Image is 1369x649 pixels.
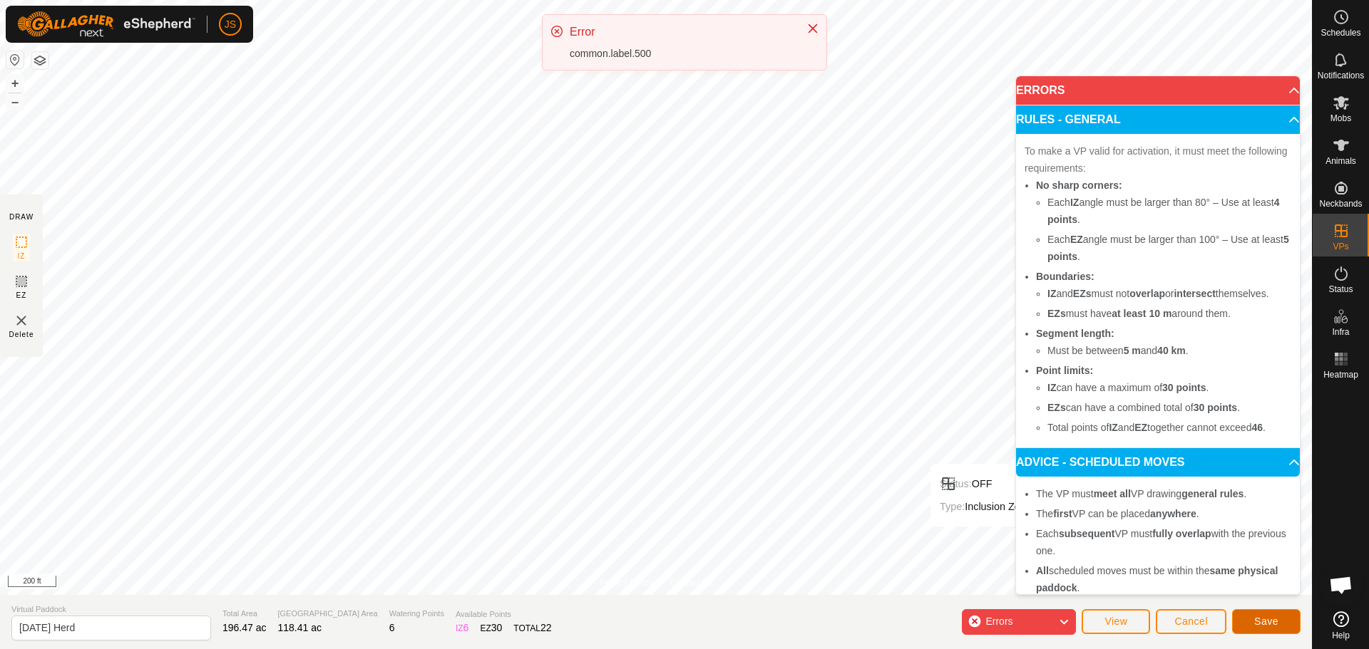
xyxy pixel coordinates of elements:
b: EZ [1070,234,1083,245]
li: and must not or themselves. [1047,285,1291,302]
span: 22 [540,622,552,633]
button: – [6,93,24,110]
b: at least 10 m [1112,308,1171,319]
span: EZ [16,290,27,301]
div: common.label.500 [570,46,792,61]
span: Notifications [1318,71,1364,80]
li: Each angle must be larger than 100° – Use at least . [1047,231,1291,265]
b: overlap [1129,288,1165,299]
b: Boundaries: [1036,271,1094,282]
b: fully overlap [1152,528,1211,539]
div: Error [570,24,792,41]
span: Mobs [1330,114,1351,123]
span: Schedules [1321,28,1360,37]
span: 196.47 ac [222,622,267,633]
b: IZ [1109,422,1117,433]
div: DRAW [9,212,34,222]
span: Delete [9,329,34,340]
div: EZ [480,621,502,635]
a: Open chat [1320,564,1363,606]
span: Neckbands [1319,199,1362,208]
span: Total Area [222,608,267,620]
button: Save [1232,609,1301,634]
p-accordion-content: ADVICE - SCHEDULED MOVES [1016,477,1300,608]
span: ADVICE - SCHEDULED MOVES [1016,457,1184,468]
img: VP [13,312,30,329]
span: 30 [491,622,503,633]
b: EZs [1047,402,1066,413]
div: TOTAL [513,621,551,635]
b: No sharp corners: [1036,180,1122,191]
button: View [1082,609,1150,634]
a: Help [1313,606,1369,645]
b: IZ [1070,197,1079,208]
p-accordion-header: RULES - GENERAL [1016,105,1300,134]
b: first [1053,508,1072,519]
b: subsequent [1059,528,1115,539]
li: The VP can be placed . [1036,505,1291,522]
span: 6 [389,622,395,633]
b: Point limits: [1036,365,1093,376]
b: 5 m [1124,345,1141,356]
li: scheduled moves must be within the . [1036,562,1291,596]
div: IZ [456,621,468,635]
li: can have a maximum of . [1047,379,1291,396]
li: Each angle must be larger than 80° – Use at least . [1047,194,1291,228]
b: anywhere [1150,508,1196,519]
p-accordion-header: ADVICE - SCHEDULED MOVES [1016,448,1300,477]
span: Available Points [456,608,552,621]
b: IZ [1047,288,1056,299]
div: OFF [940,475,1032,492]
a: Privacy Policy [600,576,653,589]
span: Help [1332,631,1350,640]
span: ERRORS [1016,85,1065,96]
span: [GEOGRAPHIC_DATA] Area [278,608,378,620]
b: Segment length: [1036,328,1114,339]
li: can have a combined total of . [1047,399,1291,416]
b: EZs [1073,288,1092,299]
span: Watering Points [389,608,444,620]
b: All [1036,565,1049,576]
span: JS [225,17,236,32]
span: Animals [1326,157,1356,165]
li: must have around them. [1047,305,1291,322]
b: meet all [1094,488,1131,499]
span: Errors [985,616,1012,627]
span: Virtual Paddock [11,603,211,616]
button: Close [803,19,823,38]
li: The VP must VP drawing . [1036,485,1291,502]
img: Gallagher Logo [17,11,195,37]
span: 6 [463,622,469,633]
label: Type: [940,501,965,512]
span: View [1104,616,1127,627]
a: Contact Us [670,576,712,589]
b: general rules [1181,488,1244,499]
b: 30 points [1162,382,1206,393]
b: 40 km [1157,345,1186,356]
b: EZs [1047,308,1066,319]
span: 118.41 ac [278,622,322,633]
b: 5 points [1047,234,1289,262]
b: 30 points [1194,402,1237,413]
span: VPs [1333,242,1348,251]
div: Inclusion Zone [940,498,1032,515]
span: RULES - GENERAL [1016,114,1121,125]
span: Status [1328,285,1353,294]
span: Cancel [1174,616,1208,627]
b: 4 points [1047,197,1280,225]
p-accordion-content: RULES - GENERAL [1016,134,1300,447]
li: Must be between and . [1047,342,1291,359]
li: Total points of and together cannot exceed . [1047,419,1291,436]
b: IZ [1047,382,1056,393]
button: Reset Map [6,51,24,68]
span: Infra [1332,328,1349,336]
button: Map Layers [31,52,48,69]
span: To make a VP valid for activation, it must meet the following requirements: [1025,145,1288,174]
b: EZ [1134,422,1147,433]
b: 46 [1251,422,1263,433]
b: intersect [1174,288,1215,299]
span: IZ [18,251,26,261]
button: Cancel [1156,609,1226,634]
li: Each VP must with the previous one. [1036,525,1291,559]
p-accordion-header: ERRORS [1016,76,1300,105]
